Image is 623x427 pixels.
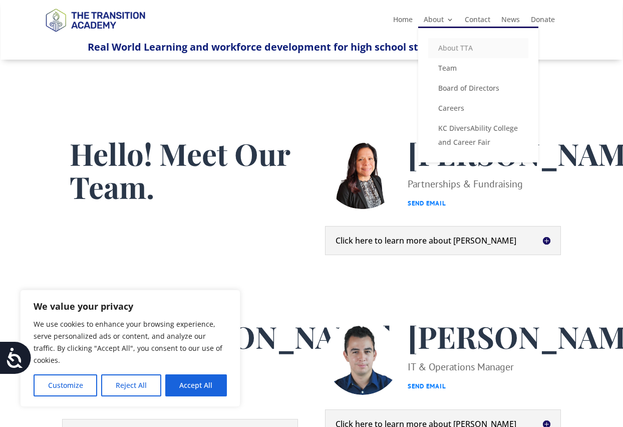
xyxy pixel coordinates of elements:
a: Donate [531,16,555,27]
span: Partnerships & Fundraising [408,177,523,190]
a: About TTA [428,38,528,58]
img: TTA Brand_TTA Primary Logo_Horizontal_Light BG [41,2,149,38]
span: Hello! Meet Our Team. [70,133,290,206]
button: Customize [34,374,97,396]
button: Accept All [165,374,227,396]
a: Contact [465,16,490,27]
a: Send Email [408,382,446,390]
p: Office Manager [145,358,392,395]
button: Reject All [101,374,161,396]
span: Real World Learning and workforce development for high school students with disabilities [88,40,535,54]
p: We use cookies to enhance your browsing experience, serve personalized ads or content, and analyz... [34,318,227,366]
a: Home [393,16,413,27]
a: Careers [428,98,528,118]
h5: Click here to learn more about [PERSON_NAME] [336,237,550,245]
span: [PERSON_NAME] [145,316,392,356]
a: Team [428,58,528,78]
a: Board of Directors [428,78,528,98]
a: Send Email [408,199,446,207]
a: About [424,16,454,27]
a: KC DiversAbility College and Career Fair [428,118,528,152]
a: Logo-Noticias [41,30,149,40]
a: News [501,16,520,27]
p: We value your privacy [34,300,227,312]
